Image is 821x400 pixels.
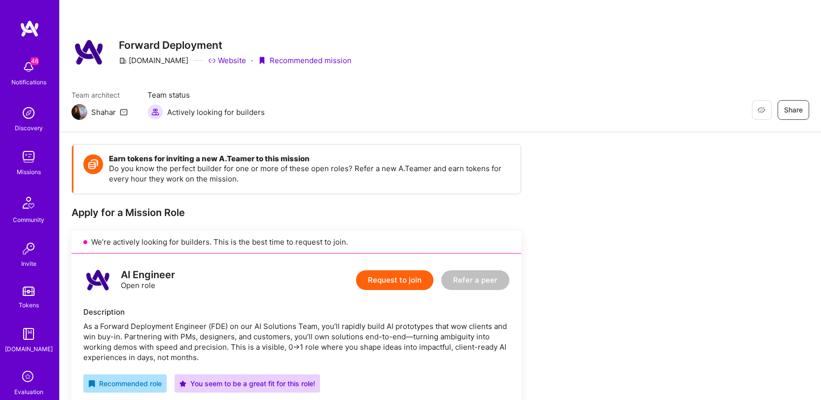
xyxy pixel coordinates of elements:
span: Actively looking for builders [167,107,265,117]
img: teamwork [19,147,38,167]
div: Invite [21,258,36,269]
div: · [251,55,253,66]
i: icon Mail [120,108,128,116]
div: Open role [121,270,175,291]
img: Token icon [83,154,103,174]
div: Missions [17,167,41,177]
div: Discovery [15,123,43,133]
img: guide book [19,324,38,344]
i: icon RecommendedBadge [88,380,95,387]
button: Request to join [356,270,433,290]
div: You seem to be a great fit for this role! [179,378,315,389]
img: tokens [23,287,35,296]
div: [DOMAIN_NAME] [119,55,188,66]
i: icon PurpleRibbon [258,57,266,65]
img: Team Architect [71,104,87,120]
span: Team status [147,90,265,100]
div: AI Engineer [121,270,175,280]
img: bell [19,57,38,77]
div: Community [13,215,44,225]
h3: Forward Deployment [119,39,352,51]
img: Community [17,191,40,215]
div: Recommended mission [258,55,352,66]
img: Invite [19,239,38,258]
img: logo [83,265,113,295]
div: Notifications [11,77,46,87]
div: Shahar [91,107,116,117]
div: Evaluation [14,387,43,397]
div: We’re actively looking for builders. This is the best time to request to join. [71,231,521,254]
div: Recommended role [88,378,162,389]
div: Tokens [19,300,39,310]
h4: Earn tokens for inviting a new A.Teamer to this mission [109,154,511,163]
i: icon SelectionTeam [19,368,38,387]
div: Apply for a Mission Role [71,206,521,219]
i: icon EyeClosed [757,106,765,114]
button: Refer a peer [441,270,509,290]
img: logo [20,20,39,37]
p: Do you know the perfect builder for one or more of these open roles? Refer a new A.Teamer and ear... [109,163,511,184]
span: Team architect [71,90,128,100]
i: icon PurpleStar [179,380,186,387]
img: Actively looking for builders [147,104,163,120]
span: Share [784,105,803,115]
img: discovery [19,103,38,123]
span: 46 [31,57,38,65]
a: Website [208,55,246,66]
i: icon CompanyGray [119,57,127,65]
div: As a Forward Deployment Engineer (FDE) on our AI Solutions Team, you’ll rapidly build AI prototyp... [83,321,509,363]
button: Share [778,100,809,120]
div: [DOMAIN_NAME] [5,344,53,354]
div: Description [83,307,509,317]
img: Company Logo [71,35,107,70]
